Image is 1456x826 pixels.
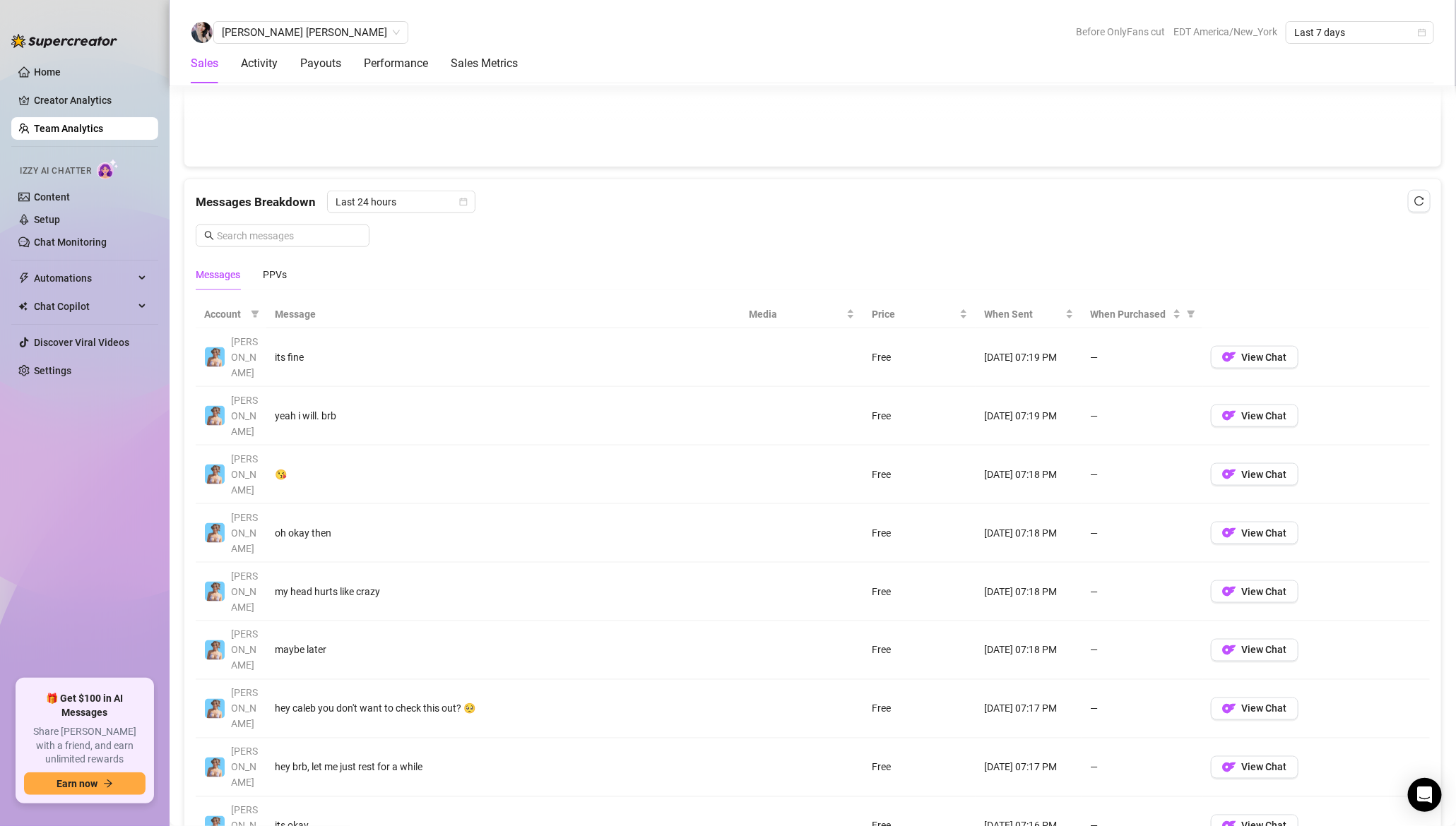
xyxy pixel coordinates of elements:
[749,306,844,322] span: Media
[57,778,97,789] span: Earn now
[191,55,218,72] div: Sales
[863,301,976,328] th: Price
[11,34,117,48] img: logo-BBDzfeDw.svg
[205,406,225,426] img: Vanessa
[248,304,262,325] span: filter
[34,191,70,203] a: Content
[196,267,240,282] div: Messages
[740,301,863,328] th: Media
[20,164,91,178] span: Izzy AI Chatter
[1082,504,1202,563] td: —
[1222,760,1236,774] img: OF
[34,295,134,318] span: Chat Copilot
[97,159,119,179] img: AI Chatter
[1222,643,1236,657] img: OF
[275,584,732,599] div: my head hurts like crazy
[34,89,147,112] a: Creator Analytics
[205,465,225,484] img: Vanessa
[34,123,103,134] a: Team Analytics
[205,523,225,543] img: Vanessa
[1242,586,1287,597] span: View Chat
[985,306,1063,322] span: When Sent
[1076,21,1165,42] span: Before OnlyFans cut
[204,231,214,241] span: search
[1222,409,1236,423] img: OF
[1211,472,1298,484] a: OFView Chat
[275,408,732,424] div: yeah i will. brb
[863,504,976,563] td: Free
[1082,680,1202,738] td: —
[1418,28,1426,37] span: calendar
[976,387,1082,445] td: [DATE] 07:19 PM
[976,445,1082,504] td: [DATE] 07:18 PM
[863,445,976,504] td: Free
[205,582,225,601] img: Vanessa
[1091,306,1170,322] span: When Purchased
[1211,589,1298,601] a: OFView Chat
[231,512,258,554] span: [PERSON_NAME]
[24,725,146,767] span: Share [PERSON_NAME] with a friend, and earn unlimited rewards
[266,301,740,328] th: Message
[1242,645,1287,656] span: View Chat
[275,642,732,658] div: maybe later
[1242,762,1287,773] span: View Chat
[18,273,30,284] span: thunderbolt
[1414,196,1424,206] span: reload
[863,387,976,445] td: Free
[1211,405,1298,427] button: OFView Chat
[34,237,107,248] a: Chat Monitoring
[34,337,129,348] a: Discover Viral Videos
[1242,527,1287,539] span: View Chat
[205,640,225,660] img: Vanessa
[1082,445,1202,504] td: —
[1242,410,1287,421] span: View Chat
[1211,765,1298,777] a: OFView Chat
[976,504,1082,563] td: [DATE] 07:18 PM
[1082,738,1202,797] td: —
[976,621,1082,680] td: [DATE] 07:18 PM
[1211,346,1298,369] button: OFView Chat
[1082,328,1202,387] td: —
[1222,585,1236,599] img: OF
[231,746,258,789] span: [PERSON_NAME]
[1082,301,1202,328] th: When Purchased
[1082,621,1202,680] td: —
[231,395,258,437] span: [PERSON_NAME]
[863,738,976,797] td: Free
[231,453,258,496] span: [PERSON_NAME]
[205,699,225,719] img: Vanessa
[34,267,134,289] span: Automations
[263,267,287,282] div: PPVs
[34,365,71,376] a: Settings
[1211,463,1298,486] button: OFView Chat
[231,688,258,730] span: [PERSON_NAME]
[863,680,976,738] td: Free
[1242,352,1287,363] span: View Chat
[231,570,258,613] span: [PERSON_NAME]
[1187,310,1195,318] span: filter
[1242,469,1287,480] span: View Chat
[1082,563,1202,621] td: —
[275,525,732,541] div: oh okay then
[34,66,61,78] a: Home
[1211,580,1298,603] button: OFView Chat
[231,336,258,378] span: [PERSON_NAME]
[863,563,976,621] td: Free
[1211,639,1298,662] button: OFView Chat
[976,328,1082,387] td: [DATE] 07:19 PM
[275,760,732,775] div: hey brb, let me just rest for a while
[24,772,146,795] button: Earn nowarrow-right
[1408,778,1442,812] div: Open Intercom Messenger
[1211,414,1298,425] a: OFView Chat
[336,191,467,213] span: Last 24 hours
[1294,22,1426,43] span: Last 7 days
[231,629,258,671] span: [PERSON_NAME]
[976,738,1082,797] td: [DATE] 07:17 PM
[1222,702,1236,716] img: OF
[976,301,1082,328] th: When Sent
[24,692,146,719] span: 🎁 Get $100 in AI Messages
[191,22,213,43] img: Shahani Villareal
[1211,698,1298,720] button: OFView Chat
[275,467,732,482] div: 😘
[241,55,278,72] div: Activity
